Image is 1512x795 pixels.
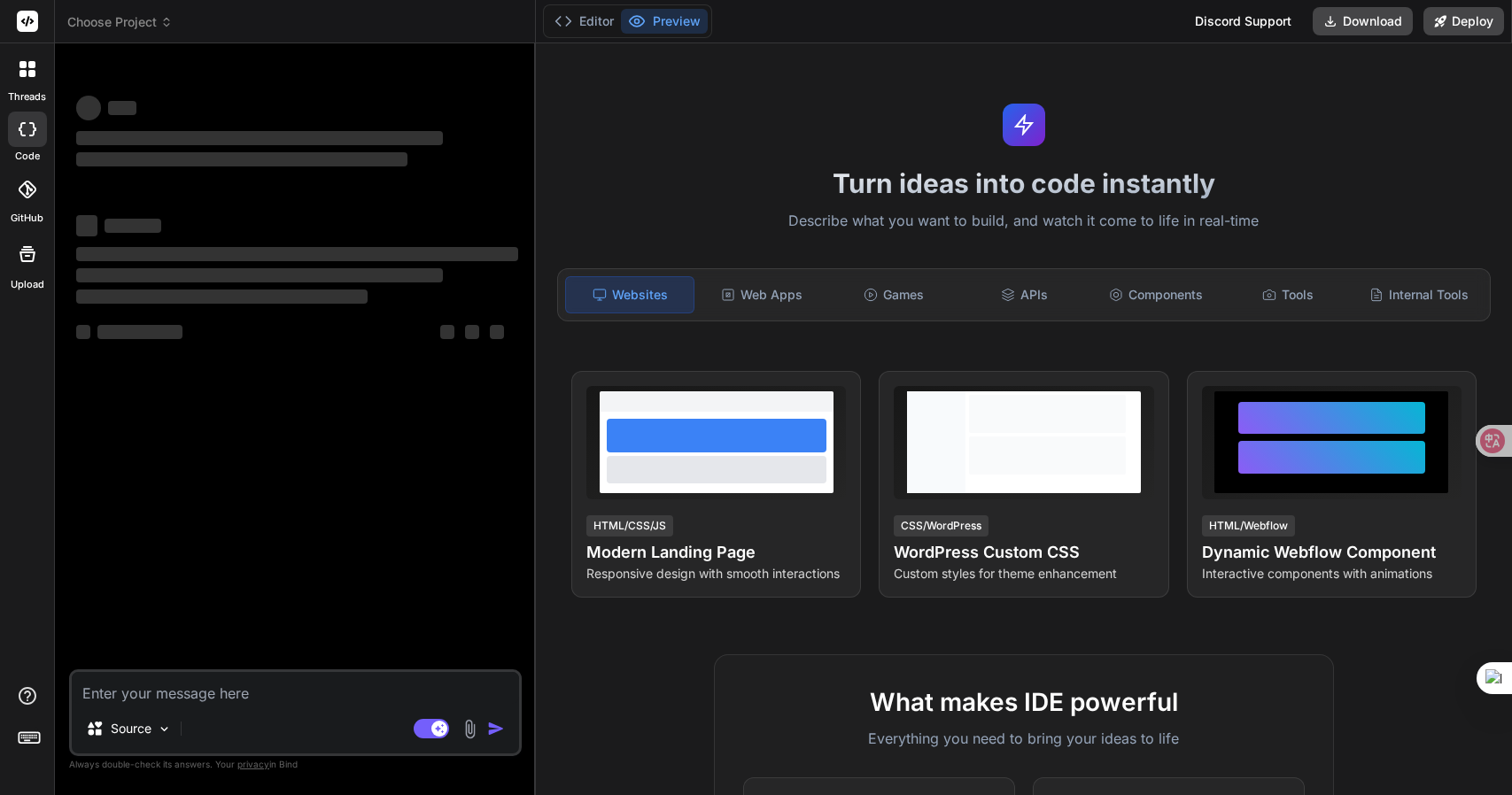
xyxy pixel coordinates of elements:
[111,720,151,737] p: Source
[1355,276,1483,313] div: Internal Tools
[15,149,40,164] label: code
[76,325,90,339] span: ‌
[76,215,97,236] span: ‌
[586,565,846,583] p: Responsive design with smooth interactions
[547,167,1501,199] h1: Turn ideas into code instantly
[743,728,1305,749] p: Everything you need to bring your ideas to life
[76,96,101,120] span: ‌
[487,720,505,737] img: icon
[8,89,46,104] label: threads
[961,276,1089,313] div: APIs
[237,759,269,769] span: privacy
[894,515,989,536] div: CSS/WordPress
[465,325,479,339] span: ‌
[1202,565,1462,583] p: Interactive components with animations
[105,219,161,233] span: ‌
[1092,276,1220,313] div: Components
[108,101,136,115] span: ‌
[621,9,708,34] button: Preview
[490,325,504,339] span: ‌
[829,276,957,313] div: Games
[565,276,694,313] div: Websites
[76,268,443,282] span: ‌
[743,683,1305,721] h2: What makes IDE powerful
[97,325,182,339] span: ‌
[1223,276,1351,313] div: Tools
[11,211,43,226] label: GitHub
[76,247,518,261] span: ‌
[67,13,173,31] span: Choose Project
[1202,515,1295,536] div: HTML/Webflow
[76,152,407,166] span: ‌
[76,289,368,304] span: ‌
[157,722,172,737] img: Pick Models
[69,756,522,773] p: Always double-check its answers. Your in Bind
[547,9,621,34] button: Editor
[894,540,1153,565] h4: WordPress Custom CSS
[1423,7,1504,35] button: Deploy
[698,276,826,313] div: Web Apps
[1202,540,1462,565] h4: Dynamic Webflow Component
[586,540,846,565] h4: Modern Landing Page
[547,210,1501,233] p: Describe what you want to build, and watch it come to life in real-time
[1184,7,1302,35] div: Discord Support
[11,277,44,292] label: Upload
[894,565,1153,583] p: Custom styles for theme enhancement
[586,515,673,536] div: HTML/CSS/JS
[460,719,480,739] img: attachment
[76,131,443,145] span: ‌
[440,325,454,339] span: ‌
[1313,7,1413,35] button: Download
